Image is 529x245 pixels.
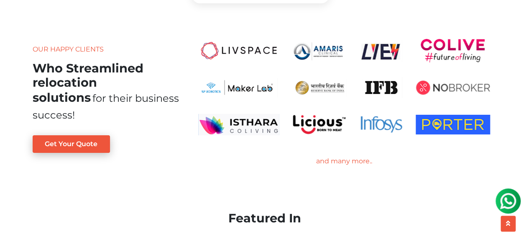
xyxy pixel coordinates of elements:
span: for their business success! [33,92,179,121]
img: livespace [198,39,279,62]
img: porter [416,113,490,136]
img: ishtara [198,113,279,136]
h2: Featured In [33,211,497,226]
button: scroll up [501,216,516,232]
p: Our Happy Clients [33,44,179,54]
img: makers_lab [198,76,279,99]
img: whatsapp-icon.svg [8,8,25,25]
img: amaris [293,39,347,62]
img: nobroker [416,76,490,99]
img: colive [421,39,485,62]
img: licious [293,113,347,136]
img: lye [360,39,402,62]
h2: Who Streamlined relocation solutions [33,61,143,105]
img: infosys [360,113,402,136]
div: and many more.. [192,156,497,166]
img: RBI [293,76,347,99]
a: Get Your Quote [33,135,110,153]
img: ifb [360,76,402,99]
